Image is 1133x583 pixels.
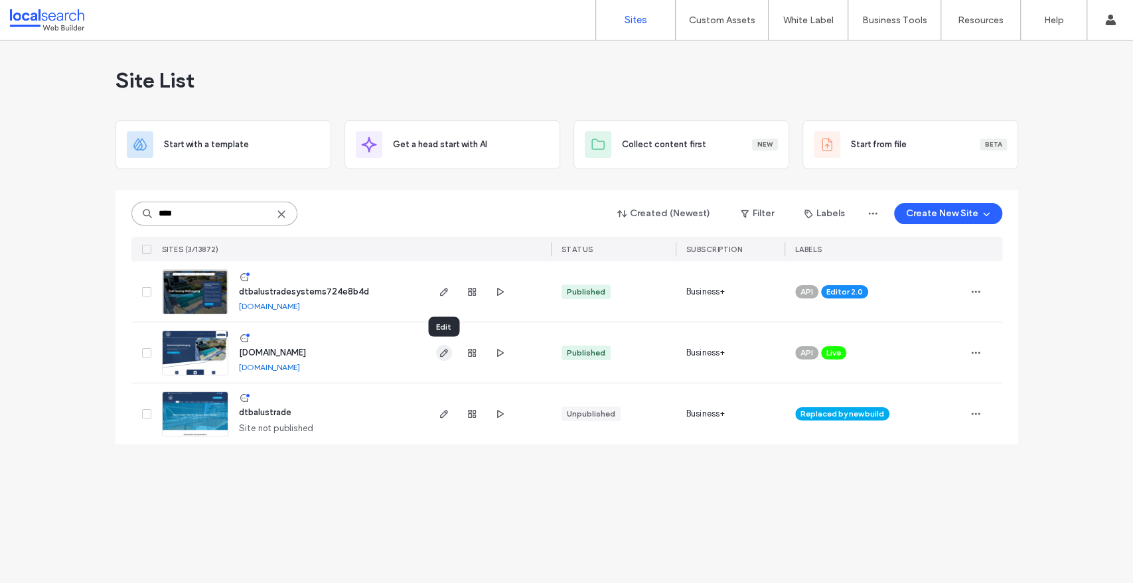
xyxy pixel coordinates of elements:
span: STATUS [562,245,593,254]
span: Start from file [851,138,907,151]
div: Edit [428,316,459,336]
span: API [800,286,813,298]
span: Get a head start with AI [393,138,487,151]
label: Business Tools [862,15,927,26]
span: Replaced by new build [800,408,884,420]
label: Sites [625,14,647,26]
button: Labels [793,203,857,224]
span: SUBSCRIPTION [686,245,743,254]
div: Start from fileBeta [802,120,1018,169]
a: dtbalustrade [239,407,291,417]
div: Published [567,286,605,298]
div: Get a head start with AI [344,120,560,169]
div: New [752,139,778,151]
div: Start with a template [115,120,331,169]
span: Site List [115,67,194,94]
span: API [800,347,813,359]
span: Business+ [686,407,725,421]
div: Beta [980,139,1007,151]
span: Start with a template [164,138,249,151]
button: Filter [727,203,787,224]
label: Resources [958,15,1004,26]
label: Custom Assets [689,15,755,26]
div: Collect content firstNew [573,120,789,169]
button: Create New Site [894,203,1002,224]
button: Created (Newest) [606,203,722,224]
a: dtbalustradesystems724e8b4d [239,287,369,296]
span: Business+ [686,285,725,298]
a: [DOMAIN_NAME] [239,348,306,357]
label: White Label [783,15,834,26]
a: [DOMAIN_NAME] [239,362,300,372]
div: Published [567,347,605,359]
div: Unpublished [567,408,615,420]
span: SITES (3/13872) [162,245,219,254]
span: Site not published [239,422,314,435]
span: Help [30,9,57,21]
span: LABELS [795,245,822,254]
span: Collect content first [622,138,706,151]
span: Editor 2.0 [826,286,863,298]
span: Live [826,347,841,359]
span: Business+ [686,346,725,359]
a: [DOMAIN_NAME] [239,301,300,311]
label: Help [1044,15,1064,26]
